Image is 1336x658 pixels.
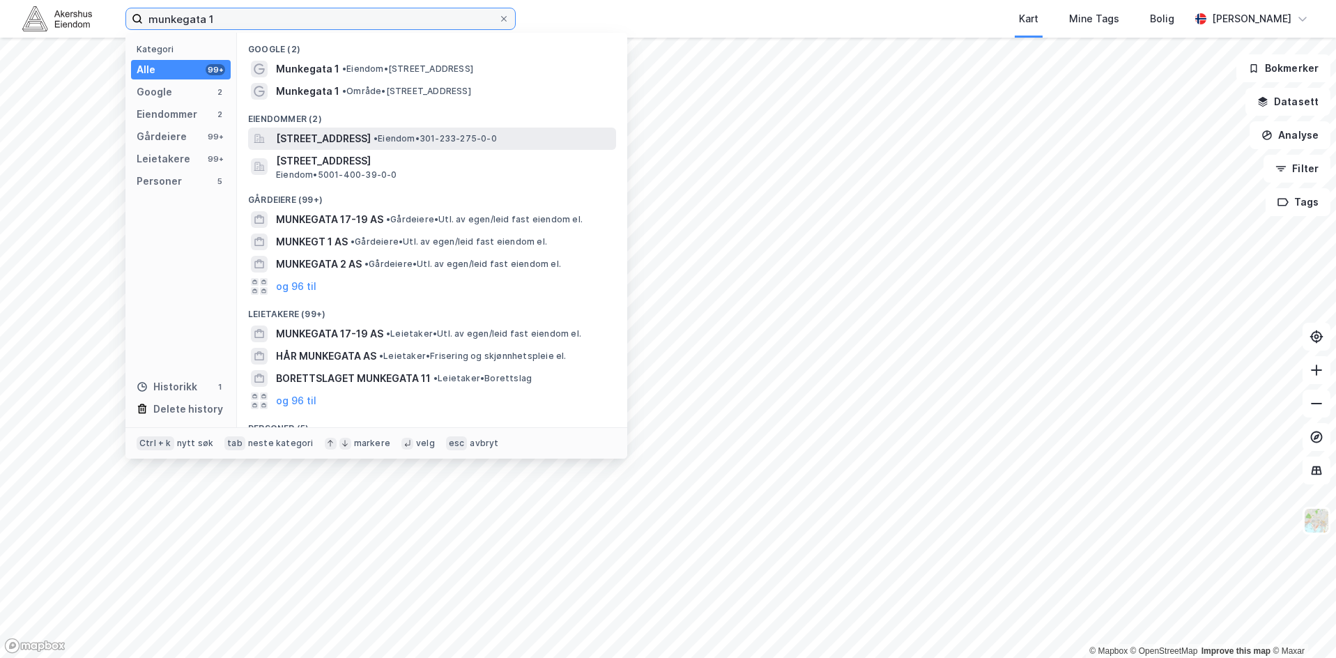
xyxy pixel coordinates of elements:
button: og 96 til [276,278,316,295]
div: 2 [214,109,225,120]
div: Mine Tags [1069,10,1119,27]
div: Gårdeiere [137,128,187,145]
span: [STREET_ADDRESS] [276,153,611,169]
a: Mapbox homepage [4,638,66,654]
div: Ctrl + k [137,436,174,450]
span: Eiendom • [STREET_ADDRESS] [342,63,473,75]
span: Eiendom • 301-233-275-0-0 [374,133,497,144]
span: [STREET_ADDRESS] [276,130,371,147]
div: 99+ [206,64,225,75]
span: MUNKEGATA 17-19 AS [276,326,383,342]
span: • [386,214,390,224]
span: Eiendom • 5001-400-39-0-0 [276,169,397,181]
span: Leietaker • Borettslag [433,373,532,384]
div: 99+ [206,131,225,142]
input: Søk på adresse, matrikkel, gårdeiere, leietakere eller personer [143,8,498,29]
div: 2 [214,86,225,98]
div: Leietakere (99+) [237,298,627,323]
a: OpenStreetMap [1130,646,1198,656]
span: Gårdeiere • Utl. av egen/leid fast eiendom el. [364,259,561,270]
div: Historikk [137,378,197,395]
button: Tags [1266,188,1330,216]
span: Munkegata 1 [276,61,339,77]
div: esc [446,436,468,450]
span: • [351,236,355,247]
div: Eiendommer (2) [237,102,627,128]
span: • [374,133,378,144]
img: akershus-eiendom-logo.9091f326c980b4bce74ccdd9f866810c.svg [22,6,92,31]
div: 1 [214,381,225,392]
span: • [342,86,346,96]
a: Mapbox [1089,646,1128,656]
span: MUNKEGATA 17-19 AS [276,211,383,228]
button: Datasett [1245,88,1330,116]
div: Personer [137,173,182,190]
span: Munkegata 1 [276,83,339,100]
div: nytt søk [177,438,214,449]
div: Delete history [153,401,223,418]
div: Kart [1019,10,1038,27]
div: avbryt [470,438,498,449]
div: Google (2) [237,33,627,58]
div: Kategori [137,44,231,54]
div: Leietakere [137,151,190,167]
span: MUNKEGATA 2 AS [276,256,362,273]
div: 99+ [206,153,225,164]
span: • [433,373,438,383]
div: Bolig [1150,10,1174,27]
button: og 96 til [276,392,316,409]
button: Analyse [1250,121,1330,149]
div: velg [416,438,435,449]
div: tab [224,436,245,450]
span: Gårdeiere • Utl. av egen/leid fast eiendom el. [351,236,547,247]
div: markere [354,438,390,449]
div: Alle [137,61,155,78]
button: Bokmerker [1236,54,1330,82]
span: BORETTSLAGET MUNKEGATA 11 [276,370,431,387]
span: Leietaker • Frisering og skjønnhetspleie el. [379,351,567,362]
button: Filter [1264,155,1330,183]
span: • [342,63,346,74]
div: Eiendommer [137,106,197,123]
span: • [386,328,390,339]
div: 5 [214,176,225,187]
div: Personer (5) [237,412,627,437]
span: Gårdeiere • Utl. av egen/leid fast eiendom el. [386,214,583,225]
img: Z [1303,507,1330,534]
div: neste kategori [248,438,314,449]
span: Område • [STREET_ADDRESS] [342,86,471,97]
span: • [379,351,383,361]
iframe: Chat Widget [1266,591,1336,658]
span: • [364,259,369,269]
div: Kontrollprogram for chat [1266,591,1336,658]
span: HÅR MUNKEGATA AS [276,348,376,365]
div: [PERSON_NAME] [1212,10,1291,27]
a: Improve this map [1201,646,1270,656]
div: Gårdeiere (99+) [237,183,627,208]
span: Leietaker • Utl. av egen/leid fast eiendom el. [386,328,581,339]
span: MUNKEGT 1 AS [276,234,348,250]
div: Google [137,84,172,100]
